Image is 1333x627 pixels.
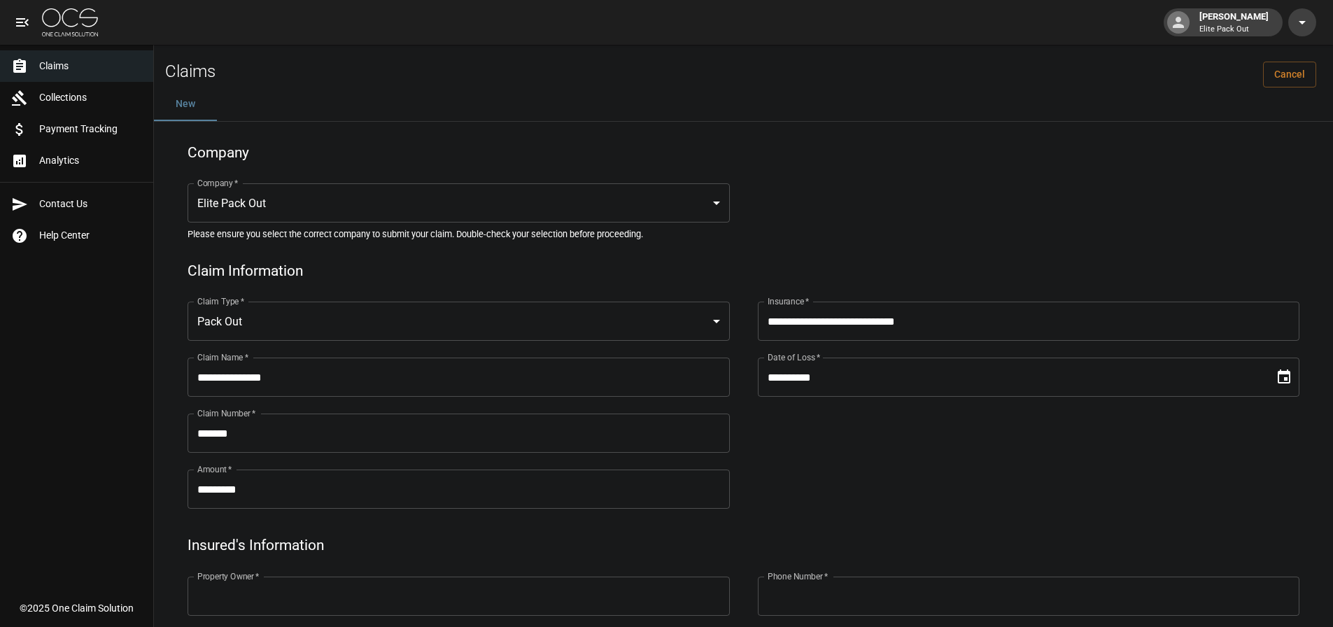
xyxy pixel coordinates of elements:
span: Analytics [39,153,142,168]
label: Claim Name [197,351,248,363]
a: Cancel [1263,62,1316,87]
span: Collections [39,90,142,105]
span: Contact Us [39,197,142,211]
div: © 2025 One Claim Solution [20,601,134,615]
span: Payment Tracking [39,122,142,136]
img: ocs-logo-white-transparent.png [42,8,98,36]
div: Elite Pack Out [188,183,730,223]
h5: Please ensure you select the correct company to submit your claim. Double-check your selection be... [188,228,1299,240]
label: Phone Number [768,570,828,582]
label: Claim Number [197,407,255,419]
label: Property Owner [197,570,260,582]
div: [PERSON_NAME] [1194,10,1274,35]
label: Claim Type [197,295,244,307]
label: Date of Loss [768,351,820,363]
h2: Claims [165,62,216,82]
button: Choose date, selected date is Sep 4, 2025 [1270,363,1298,391]
label: Amount [197,463,232,475]
span: Help Center [39,228,142,243]
button: open drawer [8,8,36,36]
div: Pack Out [188,302,730,341]
label: Insurance [768,295,809,307]
span: Claims [39,59,142,73]
div: dynamic tabs [154,87,1333,121]
p: Elite Pack Out [1199,24,1269,36]
button: New [154,87,217,121]
label: Company [197,177,239,189]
